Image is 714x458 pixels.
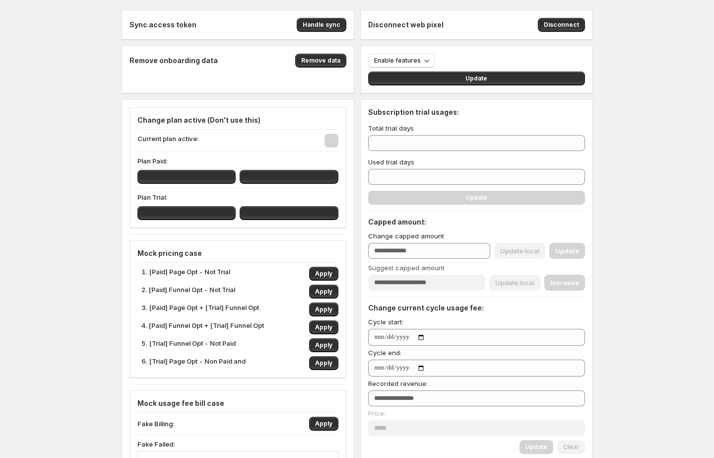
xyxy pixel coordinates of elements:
span: Cycle end: [368,349,401,357]
h4: Capped amount: [368,217,585,227]
h4: Change current cycle usage fee: [368,303,585,313]
span: Total trial days [368,124,414,132]
p: 6. [Trial] Page Opt - Non Paid and [141,356,246,370]
button: Update [368,72,585,85]
h4: Mock pricing case [137,248,338,258]
h4: Change plan active (Don't use this) [137,115,338,125]
span: Handle sync [303,21,340,29]
button: Handle sync [297,18,346,32]
span: Enable features [374,57,421,65]
span: Price: [368,409,386,417]
span: Suggest capped amount [368,264,445,272]
span: Remove data [301,57,340,65]
span: Recorded revenue: [368,380,428,387]
p: 2. [Paid] Funnel Opt - Not Trial [141,285,235,299]
h4: Subscription trial usages: [368,107,459,117]
h4: Sync access token [130,20,196,30]
p: Plan Paid: [137,156,338,166]
span: Change capped amount [368,232,444,240]
span: Apply [315,420,332,428]
p: 1. [Paid] Page Opt - Not Trial [141,267,230,281]
button: Enable features [368,54,435,68]
p: 4. [Paid] Funnel Opt + [Trial] Funnel Opt [141,320,264,334]
button: Apply [309,356,338,370]
button: Apply [309,338,338,352]
p: Current plan active: [137,134,199,148]
span: Cycle start: [368,318,403,326]
button: Remove data [295,54,346,68]
span: Used trial days [368,158,414,166]
span: Apply [315,323,332,331]
p: Fake Failed: [137,439,338,449]
button: Apply [309,417,338,431]
h4: Disconnect web pixel [368,20,444,30]
p: Plan Trial: [137,192,338,202]
span: Apply [315,270,332,278]
span: Apply [315,341,332,349]
p: 5. [Trial] Funnel Opt - Not Paid [141,338,236,352]
button: Apply [309,267,338,281]
h4: Remove onboarding data [130,56,218,66]
span: Disconnect [544,21,579,29]
span: Apply [315,305,332,313]
button: Apply [309,320,338,334]
p: 3. [Paid] Page Opt + [Trial] Funnel Opt [141,303,259,316]
span: Update [465,75,487,82]
button: Disconnect [538,18,585,32]
span: Apply [315,359,332,367]
p: Fake Billing: [137,419,174,429]
button: Apply [309,303,338,316]
h4: Mock usage fee bill case [137,398,338,408]
button: Apply [309,285,338,299]
span: Apply [315,288,332,296]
